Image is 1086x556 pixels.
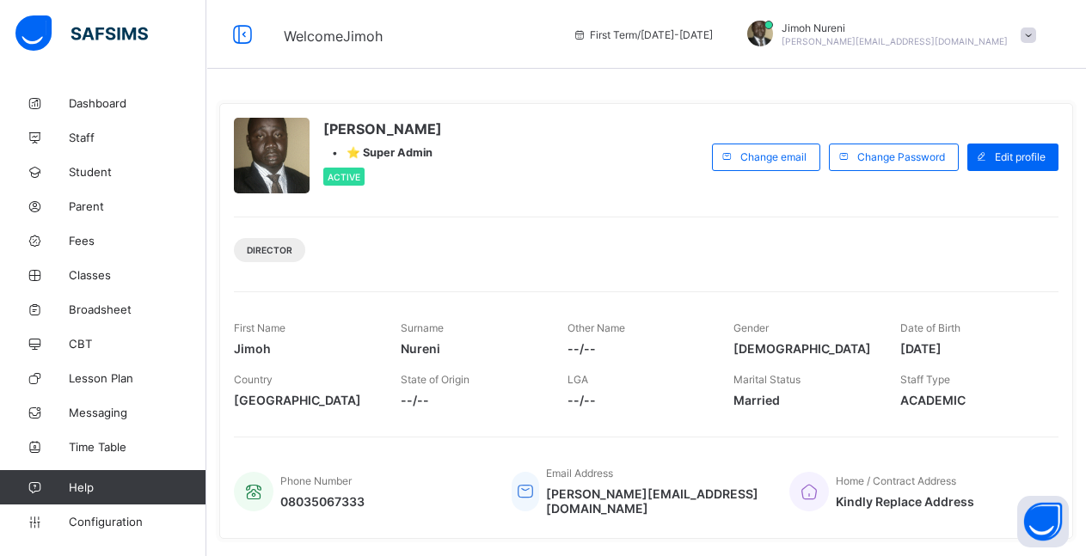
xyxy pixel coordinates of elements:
span: Staff Type [900,373,950,386]
span: --/-- [568,341,709,356]
span: Nureni [401,341,542,356]
span: [PERSON_NAME][EMAIL_ADDRESS][DOMAIN_NAME] [546,486,764,516]
span: [DEMOGRAPHIC_DATA] [733,341,874,356]
span: Time Table [69,440,206,454]
span: Classes [69,268,206,282]
span: session/term information [573,28,713,41]
span: Surname [401,321,444,334]
span: Jimoh [234,341,375,356]
span: Change email [740,150,807,163]
span: Staff [69,131,206,144]
span: [PERSON_NAME] [323,120,442,137]
span: --/-- [401,393,542,407]
span: Home / Contract Address [836,474,956,487]
span: Welcome Jimoh [284,27,383,45]
span: 08035067333 [280,494,365,509]
span: Jimoh Nureni [782,21,1008,34]
span: First Name [234,321,285,334]
span: Fees [69,234,206,247]
span: Student [69,165,206,179]
span: Email Address [546,467,613,480]
span: Phone Number [280,474,352,487]
span: State of Origin [401,373,469,386]
span: [PERSON_NAME][EMAIL_ADDRESS][DOMAIN_NAME] [782,36,1008,46]
span: Configuration [69,515,206,529]
span: ACADEMIC [900,393,1041,407]
span: Other Name [568,321,625,334]
span: Parent [69,199,206,213]
span: DIRECTOR [247,245,292,255]
span: Help [69,480,206,494]
span: Married [733,393,874,407]
img: safsims [15,15,148,52]
span: ⭐ Super Admin [347,146,433,159]
span: Messaging [69,406,206,419]
span: Gender [733,321,769,334]
span: Date of Birth [900,321,960,334]
span: Dashboard [69,96,206,110]
span: Lesson Plan [69,371,206,385]
span: --/-- [568,393,709,407]
span: Marital Status [733,373,801,386]
span: Kindly Replace Address [836,494,974,509]
span: CBT [69,337,206,351]
span: Country [234,373,273,386]
span: Broadsheet [69,302,206,316]
span: [GEOGRAPHIC_DATA] [234,393,375,407]
span: Active [328,172,360,182]
div: JimohNureni [730,21,1045,49]
span: Edit profile [995,150,1046,163]
span: Change Password [857,150,945,163]
div: • [323,146,442,159]
span: LGA [568,373,588,386]
span: [DATE] [900,341,1041,356]
button: Open asap [1017,496,1069,547]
